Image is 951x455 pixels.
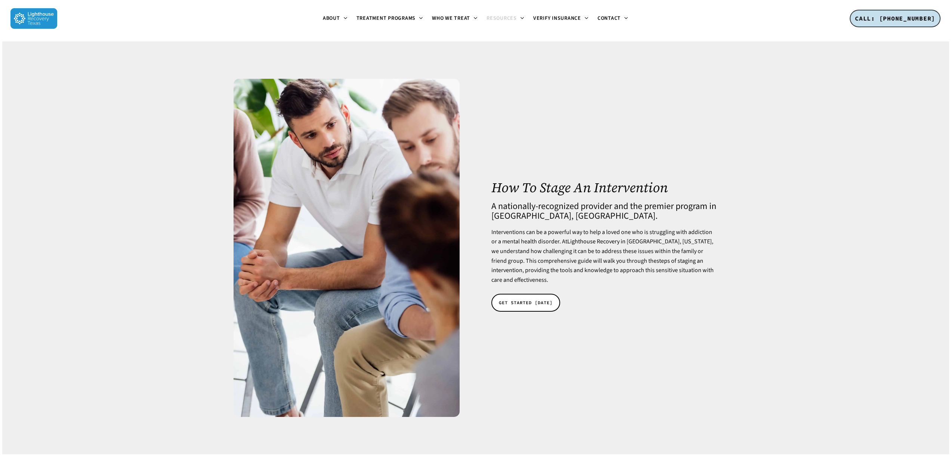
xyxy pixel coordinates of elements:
a: CALL: [PHONE_NUMBER] [850,10,941,28]
span: About [323,15,340,22]
span: Interventions can be a powerful way to help a loved one who is struggling with addiction or a men... [491,228,712,246]
span: , providing the tools and knowledge to approach this sensitive situation with care and effectiven... [491,266,714,284]
a: GET STARTED [DATE] [491,294,560,312]
span: GET STARTED [DATE] [499,299,553,306]
span: Who We Treat [432,15,470,22]
img: Lighthouse Recovery Texas [10,8,57,29]
span: Contact [598,15,621,22]
h1: How To Stage An Intervention [491,180,717,195]
h4: A nationally-recognized provider and the premier program in [GEOGRAPHIC_DATA], [GEOGRAPHIC_DATA]. [491,202,717,221]
span: Resources [487,15,517,22]
a: About [318,16,352,22]
span: CALL: [PHONE_NUMBER] [855,15,935,22]
a: Lighthouse Recovery in [GEOGRAPHIC_DATA], [US_STATE] [567,237,712,246]
span: Treatment Programs [356,15,416,22]
img: how to stage an intervention [234,79,460,417]
a: Resources [482,16,529,22]
a: Contact [593,16,633,22]
a: Who We Treat [427,16,482,22]
span: , we understand how challenging it can be to address these issues within the family or friend gro... [491,237,713,265]
span: Verify Insurance [533,15,581,22]
a: Treatment Programs [352,16,428,22]
a: Verify Insurance [529,16,593,22]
